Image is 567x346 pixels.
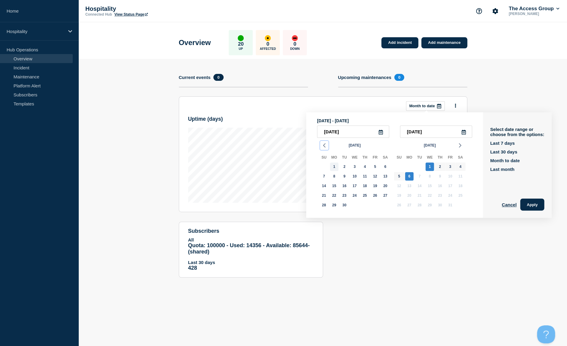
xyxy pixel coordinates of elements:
[239,47,243,50] p: Up
[502,199,517,211] button: Cancel
[406,101,445,111] button: Month to date
[456,182,465,190] div: Saturday, Oct 18, 2025
[370,154,380,162] div: Fr
[409,104,435,108] p: Month to date
[179,38,211,47] h1: Overview
[340,162,349,171] div: Tuesday, Sep 2, 2025
[85,12,112,17] p: Connected Hub
[405,182,413,190] div: Monday, Oct 13, 2025
[350,162,359,171] div: Wednesday, Sep 3, 2025
[436,182,444,190] div: Thursday, Oct 16, 2025
[405,201,413,209] div: Monday, Oct 27, 2025
[436,172,444,181] div: Thursday, Oct 9, 2025
[446,182,454,190] div: Friday, Oct 17, 2025
[188,242,310,255] span: Quota: 100000 - Used: 14356 - Available: 85644 - (shared)
[490,158,520,163] button: Month to date
[436,162,444,171] div: Thursday, Oct 2, 2025
[350,182,359,190] div: Wednesday, Sep 17, 2025
[381,162,389,171] div: Saturday, Sep 6, 2025
[425,154,435,162] div: We
[395,172,403,181] div: Sunday, Oct 5, 2025
[508,6,560,12] button: The Access Group
[446,172,454,181] div: Friday, Oct 10, 2025
[238,35,244,41] div: up
[238,41,244,47] p: 20
[339,154,349,162] div: Tu
[292,35,298,41] div: down
[421,141,438,150] button: [DATE]
[394,154,404,162] div: Su
[114,12,148,17] a: View Status Page
[330,201,338,209] div: Monday, Sep 29, 2025
[395,182,403,190] div: Sunday, Oct 12, 2025
[361,182,369,190] div: Thursday, Sep 18, 2025
[381,191,389,200] div: Saturday, Sep 27, 2025
[340,182,349,190] div: Tuesday, Sep 16, 2025
[424,141,436,150] span: [DATE]
[445,154,455,162] div: Fr
[405,172,413,181] div: Monday, Oct 6, 2025
[425,162,434,171] div: Wednesday, Oct 1, 2025
[381,172,389,181] div: Saturday, Sep 13, 2025
[340,191,349,200] div: Tuesday, Sep 23, 2025
[361,162,369,171] div: Thursday, Sep 4, 2025
[188,265,314,271] p: 428
[490,127,544,137] p: Select date range or choose from the options:
[330,182,338,190] div: Monday, Sep 15, 2025
[350,191,359,200] div: Wednesday, Sep 24, 2025
[425,182,434,190] div: Wednesday, Oct 15, 2025
[490,149,517,154] button: Last 30 days
[188,237,314,242] p: All
[436,201,444,209] div: Thursday, Oct 30, 2025
[456,172,465,181] div: Saturday, Oct 11, 2025
[415,191,424,200] div: Tuesday, Oct 21, 2025
[381,182,389,190] div: Saturday, Sep 20, 2025
[320,191,328,200] div: Sunday, Sep 21, 2025
[7,29,64,34] p: Hospitality
[188,116,223,122] h3: Uptime ( days )
[421,37,467,48] a: Add maintenance
[455,154,465,162] div: Sa
[435,154,445,162] div: Th
[404,154,414,162] div: Mo
[415,201,424,209] div: Tuesday, Oct 28, 2025
[425,201,434,209] div: Wednesday, Oct 29, 2025
[395,201,403,209] div: Sunday, Oct 26, 2025
[395,191,403,200] div: Sunday, Oct 19, 2025
[400,126,472,138] input: YYYY-MM-DD
[265,35,271,41] div: affected
[414,154,425,162] div: Tu
[537,325,555,343] iframe: Help Scout Beacon - Open
[346,141,363,150] button: [DATE]
[371,162,379,171] div: Friday, Sep 5, 2025
[473,5,485,17] button: Support
[213,74,223,81] span: 0
[508,12,560,16] p: [PERSON_NAME]
[320,172,328,181] div: Sunday, Sep 7, 2025
[349,141,361,150] span: [DATE]
[490,141,515,146] button: Last 7 days
[317,126,389,138] input: YYYY-MM-DD
[415,172,424,181] div: Tuesday, Oct 7, 2025
[294,41,296,47] p: 0
[340,172,349,181] div: Tuesday, Sep 9, 2025
[456,191,465,200] div: Saturday, Oct 25, 2025
[489,5,501,17] button: Account settings
[381,37,418,48] a: Add incident
[371,191,379,200] div: Friday, Sep 26, 2025
[317,118,472,123] p: [DATE] - [DATE]
[330,162,338,171] div: Monday, Sep 1, 2025
[446,201,454,209] div: Friday, Oct 31, 2025
[425,172,434,181] div: Wednesday, Oct 8, 2025
[361,191,369,200] div: Thursday, Sep 25, 2025
[446,162,454,171] div: Friday, Oct 3, 2025
[320,182,328,190] div: Sunday, Sep 14, 2025
[85,5,206,12] p: Hospitality
[456,162,465,171] div: Saturday, Oct 4, 2025
[319,154,329,162] div: Su
[371,172,379,181] div: Friday, Sep 12, 2025
[394,74,404,81] span: 0
[350,172,359,181] div: Wednesday, Sep 10, 2025
[446,191,454,200] div: Friday, Oct 24, 2025
[425,191,434,200] div: Wednesday, Oct 22, 2025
